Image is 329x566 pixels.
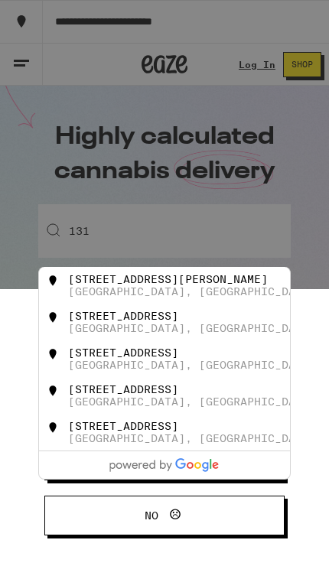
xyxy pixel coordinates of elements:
div: [STREET_ADDRESS] [68,346,178,359]
div: [GEOGRAPHIC_DATA], [GEOGRAPHIC_DATA] [68,322,316,334]
img: 1310 West Stewart Drive [45,346,60,362]
button: No [44,496,285,535]
img: 1356 North Santiago Street [45,273,60,288]
img: 13800 Parkcenter Lane [45,420,60,435]
div: [STREET_ADDRESS] [68,383,178,395]
div: [STREET_ADDRESS] [68,310,178,322]
div: [GEOGRAPHIC_DATA], [GEOGRAPHIC_DATA] [68,395,316,408]
span: No [145,510,158,521]
img: 13200 Jamboree Road [45,383,60,398]
div: [GEOGRAPHIC_DATA], [GEOGRAPHIC_DATA] [68,285,316,298]
div: [GEOGRAPHIC_DATA], [GEOGRAPHIC_DATA] [68,432,316,444]
div: [STREET_ADDRESS] [68,420,178,432]
div: [STREET_ADDRESS][PERSON_NAME] [68,273,268,285]
img: 1344 South Main Street [45,310,60,325]
div: [GEOGRAPHIC_DATA], [GEOGRAPHIC_DATA] [68,359,316,371]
